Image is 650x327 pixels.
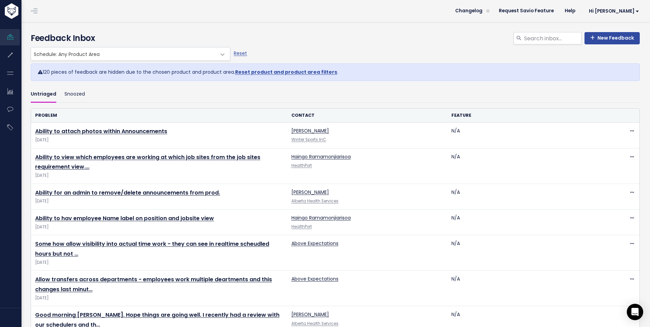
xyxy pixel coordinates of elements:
[493,6,559,16] a: Request Savio Feature
[35,127,167,135] a: Ability to attach photos within Announcements
[455,9,482,13] span: Changelog
[291,198,338,204] a: Alberta Health Services
[291,163,312,168] a: HealthPort
[35,295,283,302] span: [DATE]
[35,137,283,144] span: [DATE]
[35,259,283,266] span: [DATE]
[235,69,337,75] a: Reset product and product area filters
[584,32,640,44] a: New Feedback
[291,240,338,247] a: Above Expectations
[291,224,312,229] a: HealthPort
[447,235,607,271] td: N/A
[523,32,582,44] input: Search inbox...
[447,148,607,184] td: N/A
[35,172,283,179] span: [DATE]
[291,275,338,282] a: Above Expectations
[31,47,216,60] span: Schedule: Any Product Area
[627,304,643,320] div: Open Intercom Messenger
[291,311,329,318] a: [PERSON_NAME]
[31,47,230,61] span: Schedule: Any Product Area
[291,189,329,196] a: [PERSON_NAME]
[35,240,269,258] a: Some how allow visibility into actual time work - they can see in realtime scheudled hours but not …
[447,123,607,148] td: N/A
[291,214,351,221] a: Haingo Ramamonjiarisoa
[287,109,447,123] th: Contact
[447,109,607,123] th: Feature
[35,275,272,293] a: Allow transfers across departments - employees work multiple deartments and this changes last minut…
[64,86,85,102] a: Snoozed
[35,153,260,171] a: Ability to view which employees are working at which job sites from the job sites requirement view.…
[3,3,56,19] img: logo-white.9d6f32f41409.svg
[559,6,581,16] a: Help
[31,63,640,81] div: 120 pieces of feedback are hidden due to the chosen product and product area. .
[31,86,56,102] a: Untriaged
[447,184,607,209] td: N/A
[291,153,351,160] a: Haingo Ramamonjiarisoa
[35,224,283,231] span: [DATE]
[234,50,247,57] a: Reset
[447,209,607,235] td: N/A
[291,127,329,134] a: [PERSON_NAME]
[581,6,645,16] a: Hi [PERSON_NAME]
[291,321,338,326] a: Alberta Health Services
[31,109,287,123] th: Problem
[447,271,607,306] td: N/A
[31,32,640,44] h4: Feedback Inbox
[35,198,283,205] span: [DATE]
[31,86,640,102] ul: Filter feature requests
[291,137,326,142] a: Winter Sports InC
[35,214,214,222] a: Ability to hav employee Name label on position and jobsite view
[35,189,220,197] a: Ability for an admin to remove/delete announcements from prod.
[589,9,639,14] span: Hi [PERSON_NAME]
